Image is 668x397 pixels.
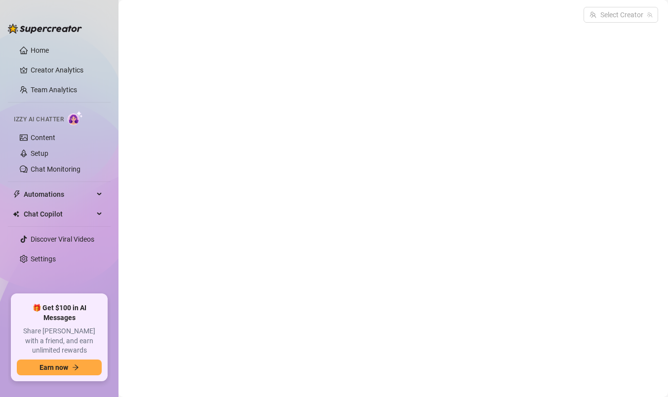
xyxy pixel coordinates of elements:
[68,111,83,125] img: AI Chatter
[39,363,68,371] span: Earn now
[8,24,82,34] img: logo-BBDzfeDw.svg
[31,62,103,78] a: Creator Analytics
[31,255,56,263] a: Settings
[31,235,94,243] a: Discover Viral Videos
[17,360,102,375] button: Earn nowarrow-right
[647,12,653,18] span: team
[72,364,79,371] span: arrow-right
[31,86,77,94] a: Team Analytics
[14,115,64,124] span: Izzy AI Chatter
[31,134,55,142] a: Content
[31,165,80,173] a: Chat Monitoring
[31,46,49,54] a: Home
[31,149,48,157] a: Setup
[13,211,19,217] img: Chat Copilot
[17,303,102,323] span: 🎁 Get $100 in AI Messages
[24,206,94,222] span: Chat Copilot
[13,190,21,198] span: thunderbolt
[24,186,94,202] span: Automations
[17,326,102,356] span: Share [PERSON_NAME] with a friend, and earn unlimited rewards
